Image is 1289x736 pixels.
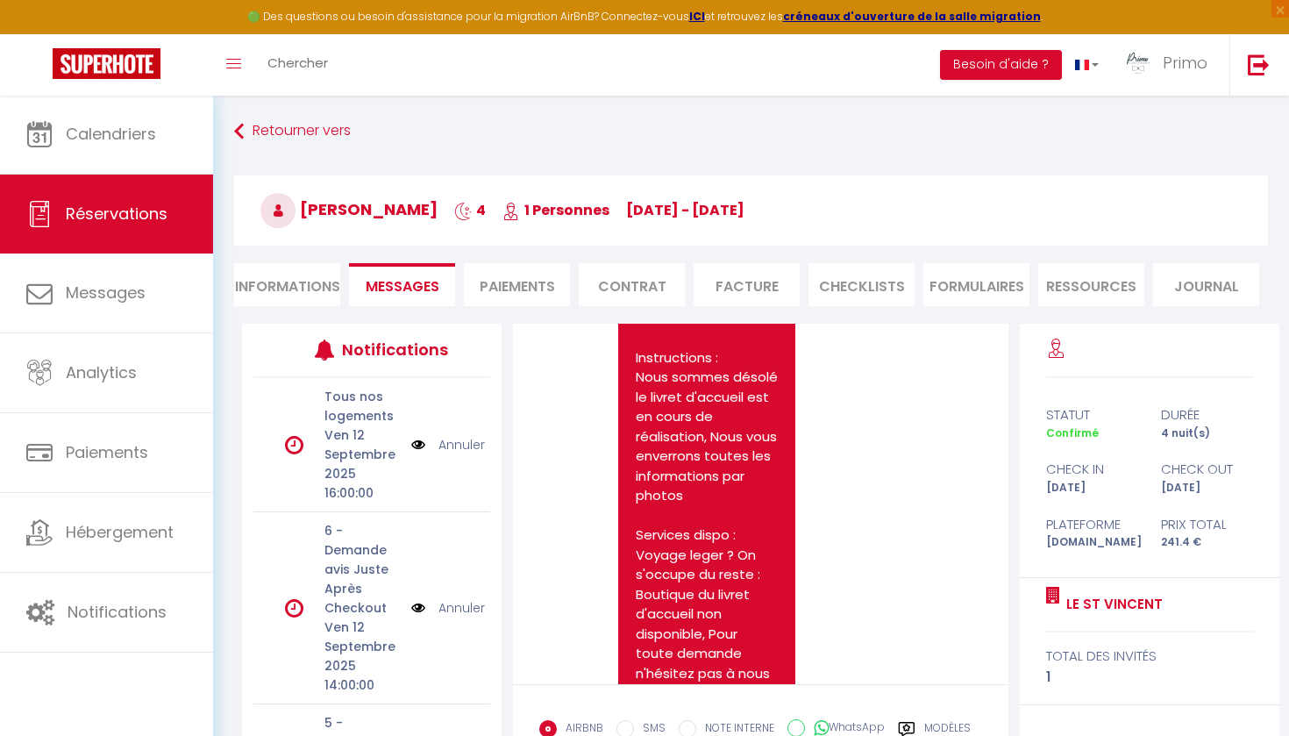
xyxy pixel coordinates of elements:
img: ... [1125,50,1151,76]
img: logout [1248,54,1270,75]
div: total des invités [1046,646,1254,667]
a: Annuler [438,598,485,618]
span: 1 Personnes [502,200,609,220]
div: check in [1035,459,1150,480]
li: Journal [1153,263,1259,306]
li: Informations [234,263,340,306]
span: Primo [1163,52,1207,74]
li: CHECKLISTS [808,263,915,306]
a: Annuler [438,435,485,454]
li: Contrat [579,263,685,306]
li: FORMULAIRES [923,263,1029,306]
a: Le St Vincent [1060,594,1163,615]
span: Messages [66,282,146,304]
li: Facture [694,263,800,306]
span: Hébergement [66,521,174,543]
div: check out [1150,459,1264,480]
img: NO IMAGE [411,435,425,454]
div: 241.4 € [1150,534,1264,551]
li: Ressources [1038,263,1144,306]
img: Super Booking [53,48,160,79]
h3: Notifications [342,330,440,369]
span: Paiements [66,441,148,463]
div: durée [1150,404,1264,425]
a: ... Primo [1112,34,1229,96]
p: 6 - Demande avis Juste Après Checkout [324,521,400,618]
div: Plateforme [1035,514,1150,535]
div: [DOMAIN_NAME] [1035,534,1150,551]
button: Besoin d'aide ? [940,50,1062,80]
img: NO IMAGE [411,598,425,618]
span: [DATE] - [DATE] [626,200,744,220]
span: [PERSON_NAME] [260,198,438,220]
a: Chercher [254,34,341,96]
p: Ven 12 Septembre 2025 14:00:00 [324,618,400,695]
button: Ouvrir le widget de chat LiveChat [14,7,67,60]
li: Paiements [464,263,570,306]
div: Prix total [1150,514,1264,535]
span: Chercher [267,54,328,72]
div: [DATE] [1150,480,1264,497]
a: créneaux d'ouverture de la salle migration [783,9,1041,24]
span: Réservations [66,203,167,225]
span: Calendriers [66,123,156,145]
div: statut [1035,404,1150,425]
span: Notifications [68,601,167,623]
p: Ven 12 Septembre 2025 16:00:00 [324,425,400,503]
a: Retourner vers [234,116,1268,147]
p: Tous nos logements [324,387,400,425]
span: Messages [366,276,439,297]
span: 4 [454,200,486,220]
div: 1 [1046,667,1254,688]
a: ICI [689,9,705,24]
div: [DATE] [1035,480,1150,497]
div: 4 nuit(s) [1150,425,1264,442]
span: Confirmé [1046,425,1099,440]
span: Analytics [66,361,137,383]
